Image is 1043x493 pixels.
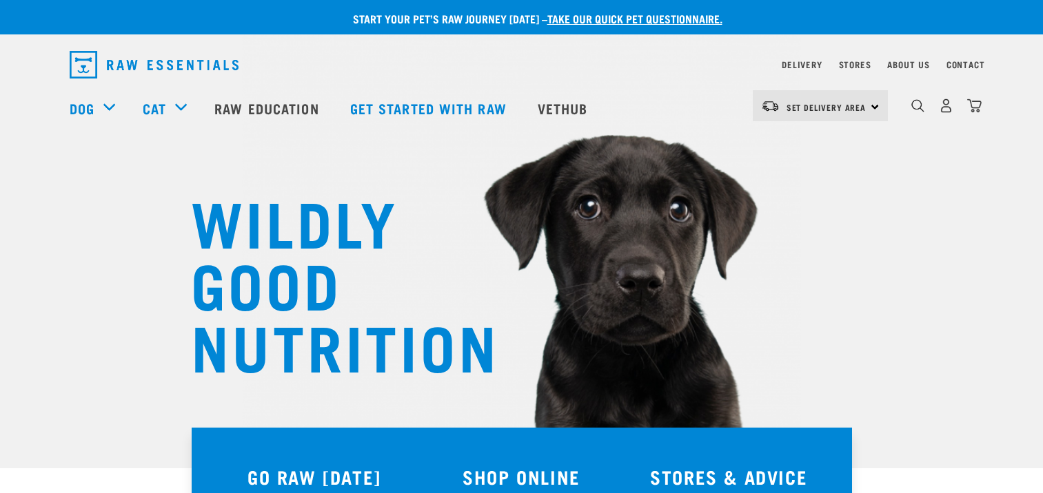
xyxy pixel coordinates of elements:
a: Get started with Raw [336,81,524,136]
img: Raw Essentials Logo [70,51,239,78]
h3: STORES & ADVICE [634,466,824,487]
img: user.png [939,98,953,113]
img: van-moving.png [761,100,780,112]
a: About Us [887,62,929,67]
img: home-icon@2x.png [967,98,982,113]
h3: GO RAW [DATE] [219,466,410,487]
h1: WILDLY GOOD NUTRITION [191,189,467,375]
a: Delivery [782,62,822,67]
a: Raw Education [201,81,336,136]
a: Dog [70,98,94,118]
a: Cat [143,98,166,118]
a: Vethub [524,81,605,136]
a: Stores [839,62,871,67]
a: Contact [946,62,985,67]
img: home-icon-1@2x.png [911,99,924,112]
a: take our quick pet questionnaire. [547,15,722,21]
h3: SHOP ONLINE [426,466,617,487]
span: Set Delivery Area [787,105,867,109]
nav: dropdown navigation [59,45,985,84]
